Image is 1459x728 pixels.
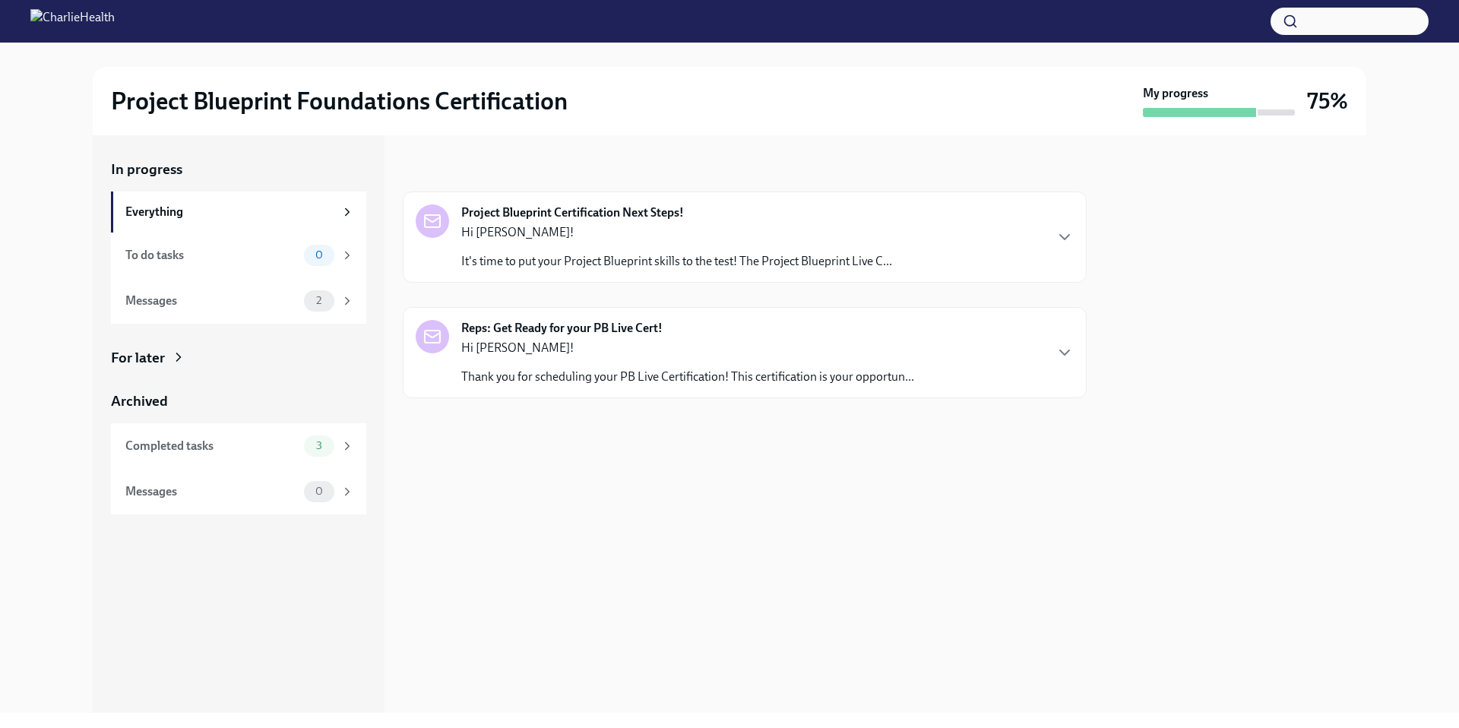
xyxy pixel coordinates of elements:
strong: Project Blueprint Certification Next Steps! [461,204,684,221]
div: To do tasks [125,247,298,264]
span: 0 [306,486,332,497]
strong: My progress [1143,85,1208,102]
p: It's time to put your Project Blueprint skills to the test! The Project Blueprint Live C... [461,253,892,270]
div: For later [111,348,165,368]
a: Archived [111,391,366,411]
div: Messages [125,293,298,309]
a: Messages0 [111,469,366,514]
p: Hi [PERSON_NAME]! [461,340,914,356]
a: Everything [111,191,366,233]
span: 0 [306,249,332,261]
a: In progress [111,160,366,179]
h3: 75% [1307,87,1348,115]
div: Completed tasks [125,438,298,454]
div: Everything [125,204,334,220]
div: Messages [125,483,298,500]
strong: Reps: Get Ready for your PB Live Cert! [461,320,663,337]
div: In progress [403,160,474,179]
span: 2 [307,295,331,306]
p: Hi [PERSON_NAME]! [461,224,892,241]
a: To do tasks0 [111,233,366,278]
a: Completed tasks3 [111,423,366,469]
img: CharlieHealth [30,9,115,33]
a: For later [111,348,366,368]
h2: Project Blueprint Foundations Certification [111,86,568,116]
span: 3 [307,440,331,451]
p: Thank you for scheduling your PB Live Certification! This certification is your opportun... [461,369,914,385]
a: Messages2 [111,278,366,324]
